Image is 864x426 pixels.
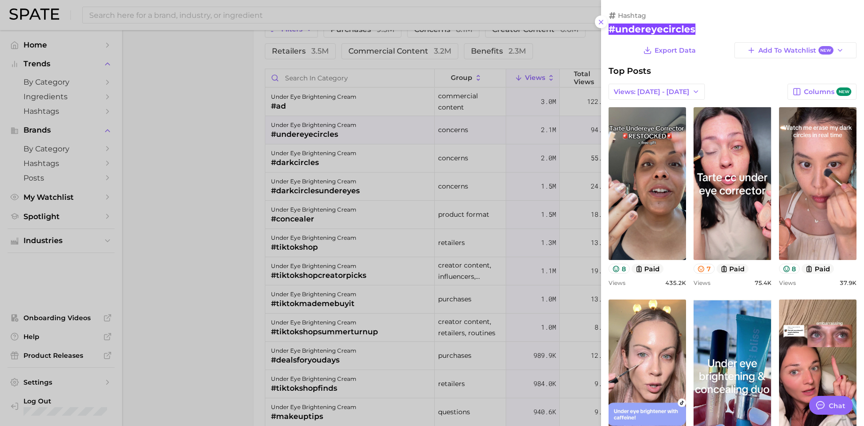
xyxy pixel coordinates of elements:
span: New [818,46,833,55]
span: 435.2k [665,279,686,286]
button: paid [717,264,749,274]
button: Add to WatchlistNew [734,42,856,58]
button: 8 [609,264,630,274]
span: new [836,87,851,96]
span: Add to Watchlist [758,46,833,55]
span: hashtag [618,11,646,20]
span: Top Posts [609,66,651,76]
button: paid [802,264,834,274]
button: Views: [DATE] - [DATE] [609,84,705,100]
button: paid [632,264,664,274]
span: Views [694,279,710,286]
button: 8 [779,264,800,274]
h2: #undereyecircles [609,24,856,35]
span: 37.9k [840,279,856,286]
button: Columnsnew [787,84,856,100]
span: Columns [804,87,851,96]
span: Views [779,279,796,286]
span: Export Data [655,47,696,55]
span: 75.4k [755,279,771,286]
button: Export Data [641,42,698,58]
span: Views [609,279,625,286]
span: Views: [DATE] - [DATE] [614,88,689,96]
button: 7 [694,264,715,274]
